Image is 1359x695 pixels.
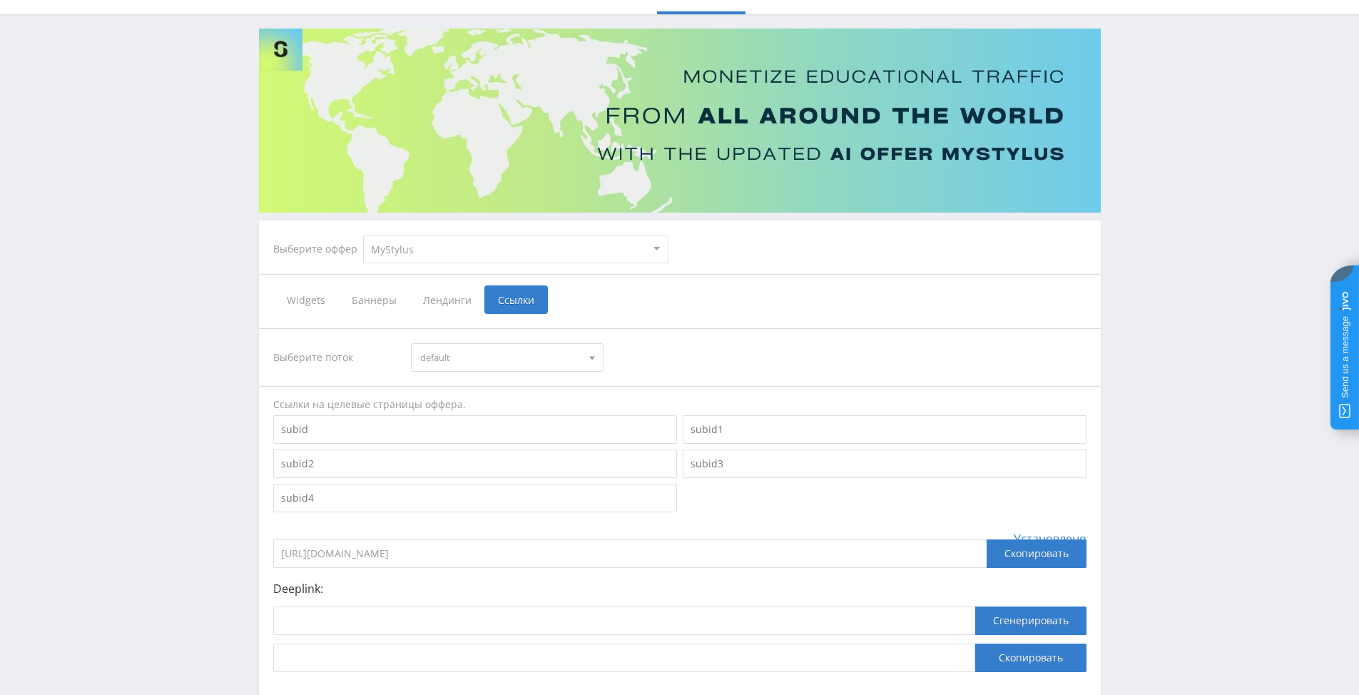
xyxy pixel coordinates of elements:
span: Лендинги [409,285,484,314]
input: subid3 [683,450,1086,478]
span: Баннеры [338,285,409,314]
div: Скопировать [987,539,1086,568]
span: default [420,344,581,371]
span: Widgets [273,285,338,314]
span: Ссылки [484,285,548,314]
button: Сгенерировать [975,607,1086,635]
div: Ссылки на целевые страницы оффера. [273,397,1086,412]
input: subid4 [273,484,677,512]
p: Deeplink: [273,582,1086,595]
button: Скопировать [975,644,1086,672]
input: subid [273,415,677,444]
input: subid1 [683,415,1086,444]
img: Banner [259,29,1101,213]
span: Установлено [1014,532,1086,545]
div: Выберите поток [273,343,397,372]
input: subid2 [273,450,677,478]
div: Выберите оффер [273,243,363,255]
